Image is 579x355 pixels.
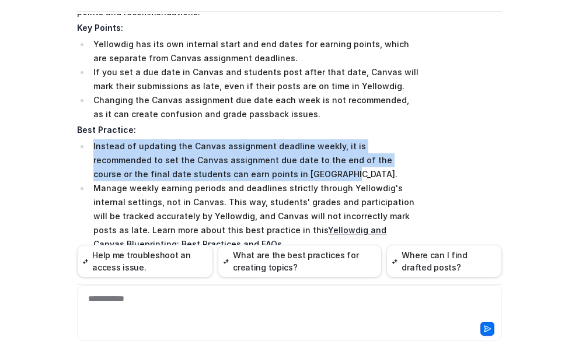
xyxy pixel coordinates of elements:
[386,245,502,277] button: Where can I find drafted posts?
[90,37,418,65] li: Yellowdig has its own internal start and end dates for earning points, which are separate from Ca...
[90,181,418,251] li: Manage weekly earning periods and deadlines strictly through Yellowdig's internal settings, not i...
[90,139,418,181] li: Instead of updating the Canvas assignment deadline weekly, it is recommended to set the Canvas as...
[90,93,418,121] li: Changing the Canvas assignment due date each week is not recommended, as it can create confusion ...
[90,65,418,93] li: If you set a due date in Canvas and students post after that date, Canvas will mark their submiss...
[218,245,382,277] button: What are the best practices for creating topics?
[77,23,123,33] strong: Key Points:
[77,125,136,135] strong: Best Practice:
[77,245,213,277] button: Help me troubleshoot an access issue.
